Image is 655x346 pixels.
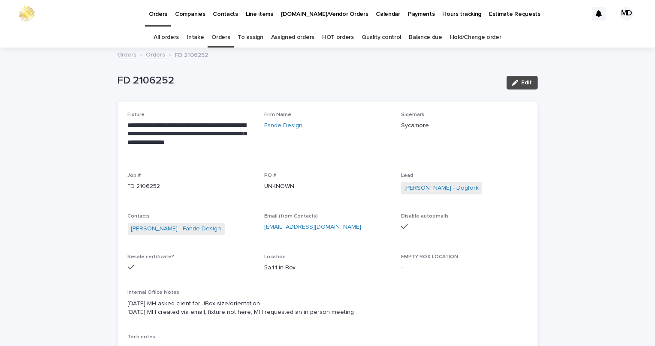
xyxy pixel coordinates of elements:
p: Sycamore [401,121,528,130]
a: Assigned orders [271,27,314,48]
span: Lead [401,173,413,178]
div: MD [620,7,634,21]
a: To assign [238,27,263,48]
span: Location [264,254,286,259]
a: Fande Design [264,121,302,130]
img: 0ffKfDbyRa2Iv8hnaAqg [17,5,36,22]
span: Sidemark [401,112,424,117]
a: [PERSON_NAME] - Fande Design [131,224,221,233]
p: FD 2106252 [128,182,254,191]
p: FD 2106252 [118,75,500,87]
a: Hold/Change order [450,27,501,48]
span: Fixture [128,112,145,117]
span: Contacts [128,214,150,219]
a: Orders [146,49,166,59]
span: PO # [264,173,276,178]
span: Email (from Contacts) [264,214,318,219]
p: UNKNOWN [264,182,391,191]
span: Firm Name [264,112,291,117]
span: Job # [128,173,141,178]
span: EMPTY BOX LOCATION [401,254,458,259]
p: [DATE] MH asked client for JBox size/orientation [DATE] MH created via email, fixture not here, M... [128,299,528,317]
a: Orders [118,49,137,59]
a: Balance due [409,27,442,48]
span: Tech notes [128,334,156,340]
span: Resale certificate? [128,254,175,259]
a: Orders [211,27,230,48]
span: Disable autoemails [401,214,449,219]
p: - [401,263,528,272]
a: [EMAIL_ADDRESS][DOMAIN_NAME] [264,224,361,230]
button: Edit [507,76,538,89]
a: Quality control [362,27,401,48]
span: Edit [522,80,532,86]
a: All orders [154,27,179,48]
a: Intake [187,27,204,48]
a: [PERSON_NAME] - Dogfork [404,184,479,193]
a: HOT orders [322,27,354,48]
p: 5a.1.1 in Box [264,263,391,272]
p: FD 2106252 [175,50,208,59]
span: Internal Office Notes [128,290,180,295]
